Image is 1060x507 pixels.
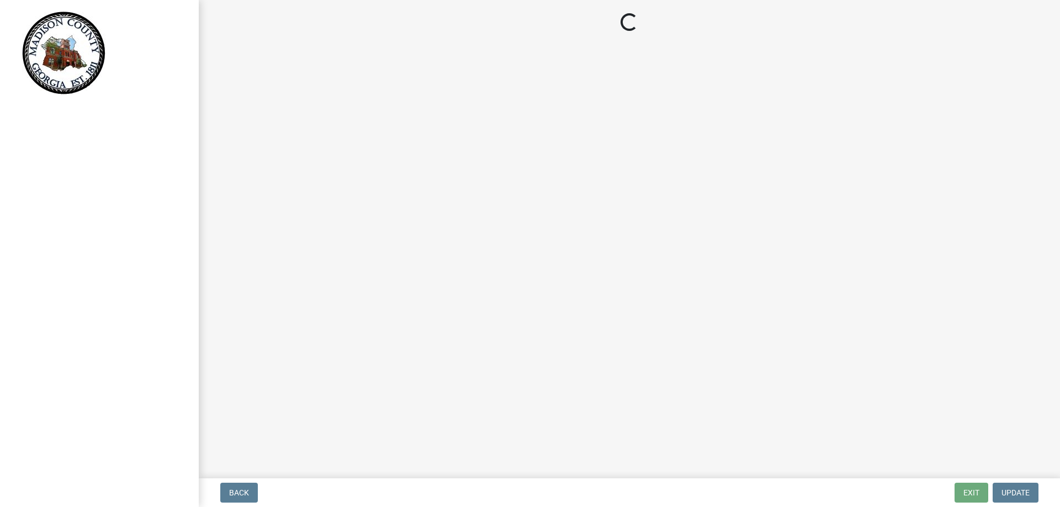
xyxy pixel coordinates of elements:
[220,483,258,503] button: Back
[993,483,1038,503] button: Update
[229,488,249,497] span: Back
[22,12,105,94] img: Madison County, Georgia
[1001,488,1030,497] span: Update
[955,483,988,503] button: Exit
